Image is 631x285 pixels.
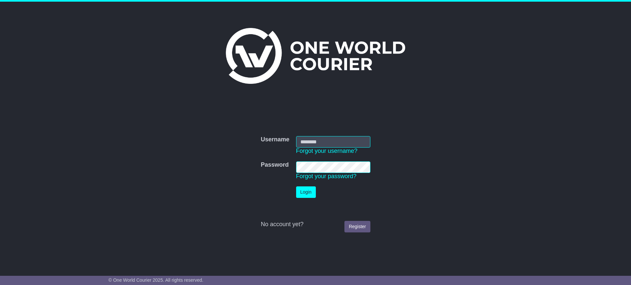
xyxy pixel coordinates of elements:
a: Forgot your username? [296,148,358,154]
label: Password [261,161,289,169]
label: Username [261,136,289,143]
button: Login [296,186,316,198]
span: © One World Courier 2025. All rights reserved. [108,277,203,283]
a: Forgot your password? [296,173,357,179]
div: No account yet? [261,221,370,228]
img: One World [226,28,405,84]
a: Register [344,221,370,232]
